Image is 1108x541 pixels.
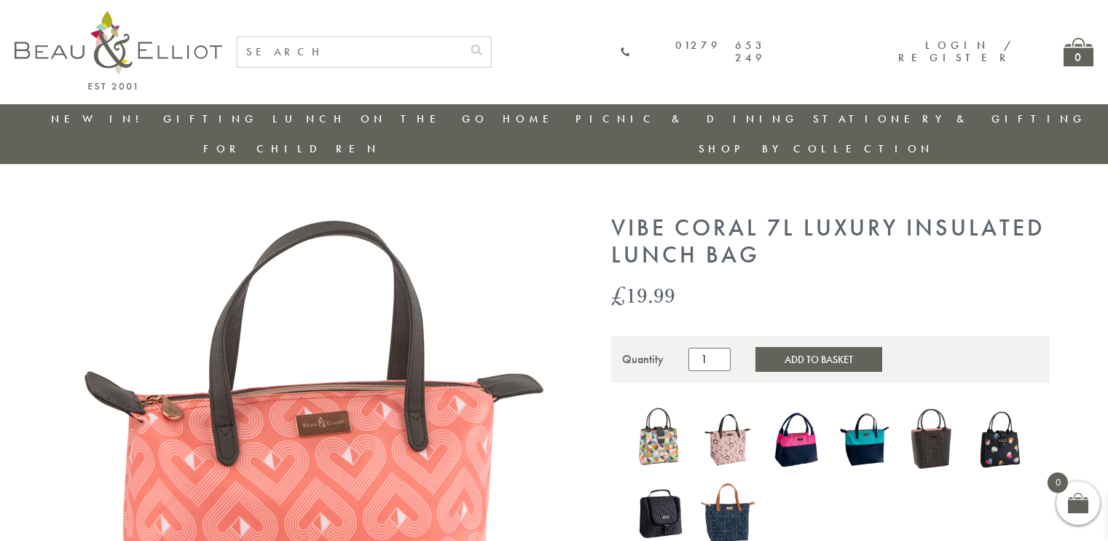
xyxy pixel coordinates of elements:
img: Colour Block Insulated Lunch Bag [769,405,823,475]
a: 01279 653 249 [620,39,766,65]
a: Picnic & Dining [575,112,798,126]
input: Product quantity [688,348,731,371]
a: Boho Luxury Insulated Lunch Bag [701,405,755,478]
a: Stationery & Gifting [813,112,1086,126]
a: Carnaby Bloom Insulated Lunch Handbag [633,405,687,478]
img: Dove Insulated Lunch Bag [905,405,959,475]
a: Emily Heart Insulated Lunch Bag [974,408,1028,474]
bdi: 19.99 [611,280,675,310]
img: Colour Block Luxury Insulated Lunch Bag [838,405,892,475]
a: Colour Block Luxury Insulated Lunch Bag [838,405,892,478]
a: Login / Register [898,38,1013,65]
img: Boho Luxury Insulated Lunch Bag [701,405,755,475]
div: Quantity [622,353,664,366]
a: 0 [1064,38,1093,66]
a: Home [503,112,561,126]
a: Dove Insulated Lunch Bag [905,405,959,478]
a: Shop by collection [699,141,934,156]
a: For Children [203,141,380,156]
a: Colour Block Insulated Lunch Bag [769,405,823,478]
img: logo [15,11,222,90]
span: 0 [1048,472,1068,493]
a: Lunch On The Go [272,112,488,126]
a: Gifting [163,112,258,126]
img: Emily Heart Insulated Lunch Bag [974,408,1028,471]
input: SEARCH [237,37,462,67]
button: Add to Basket [755,347,882,372]
span: £ [611,280,626,310]
h1: VIBE Coral 7L Luxury Insulated Lunch Bag [611,215,1050,269]
img: Carnaby Bloom Insulated Lunch Handbag [633,405,687,475]
a: New in! [51,112,149,126]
